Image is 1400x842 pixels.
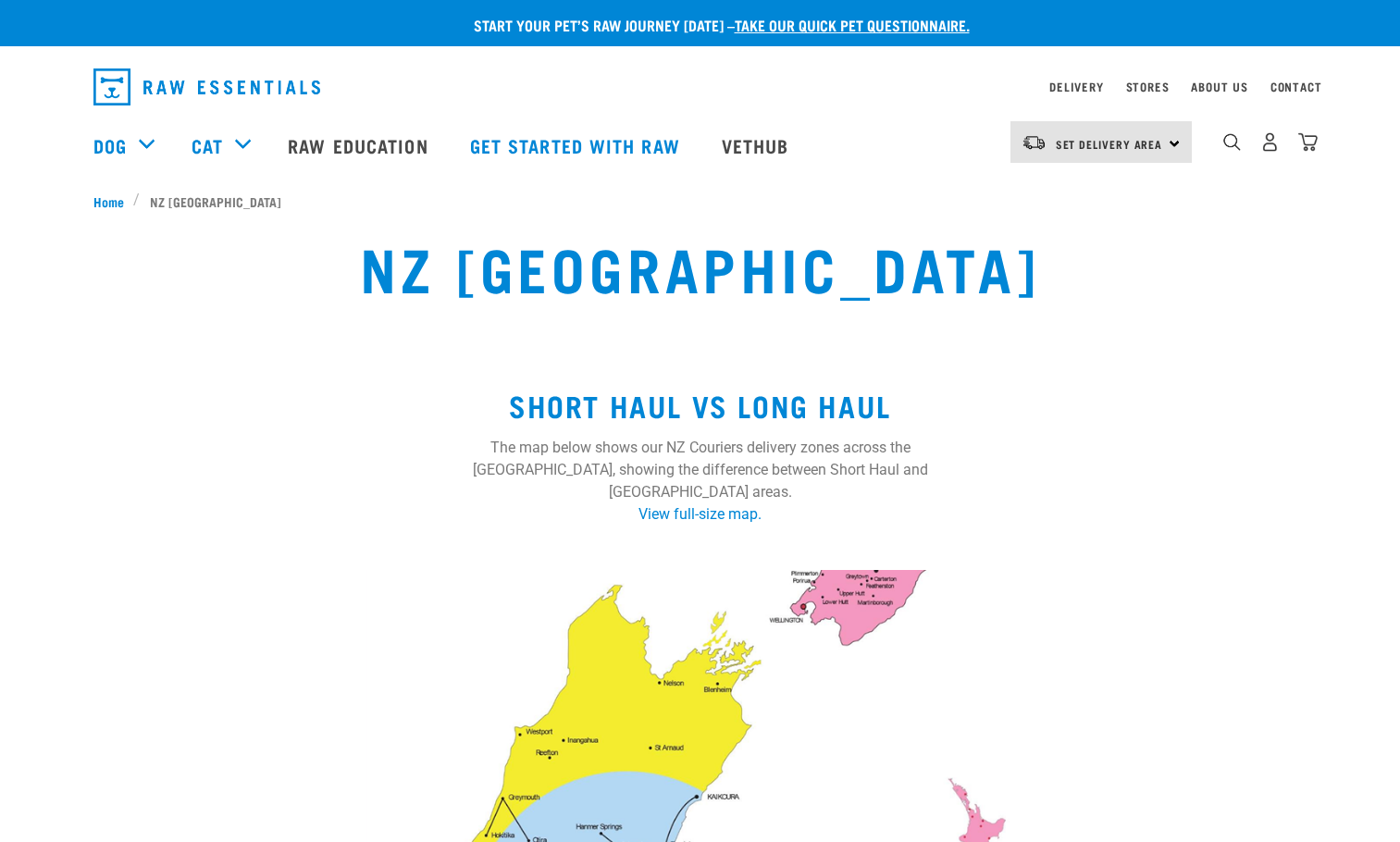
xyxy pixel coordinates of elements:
[79,61,1322,113] nav: dropdown navigation
[1126,83,1170,90] a: Stores
[1298,132,1318,152] img: home-icon@2x.png
[735,20,970,29] a: take our quick pet questionnaire.
[1191,83,1247,90] a: About Us
[452,108,703,182] a: Get started with Raw
[192,131,223,159] a: Cat
[1022,134,1047,151] img: van-moving.png
[266,233,1134,300] h1: NZ [GEOGRAPHIC_DATA]
[93,192,124,211] span: Home
[1056,141,1163,147] span: Set Delivery Area
[93,131,127,159] a: Dog
[269,108,451,182] a: Raw Education
[438,437,963,503] p: The map below shows our NZ Couriers delivery zones across the [GEOGRAPHIC_DATA], showing the diff...
[638,505,762,523] a: View full-size map.
[93,192,1307,211] nav: breadcrumbs
[1223,133,1241,151] img: home-icon-1@2x.png
[1270,83,1322,90] a: Contact
[93,68,320,105] img: Raw Essentials Logo
[1049,83,1103,90] a: Delivery
[1260,132,1280,152] img: user.png
[703,108,812,182] a: Vethub
[438,389,963,422] h2: Short Haul vs Long Haul
[93,192,134,211] a: Home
